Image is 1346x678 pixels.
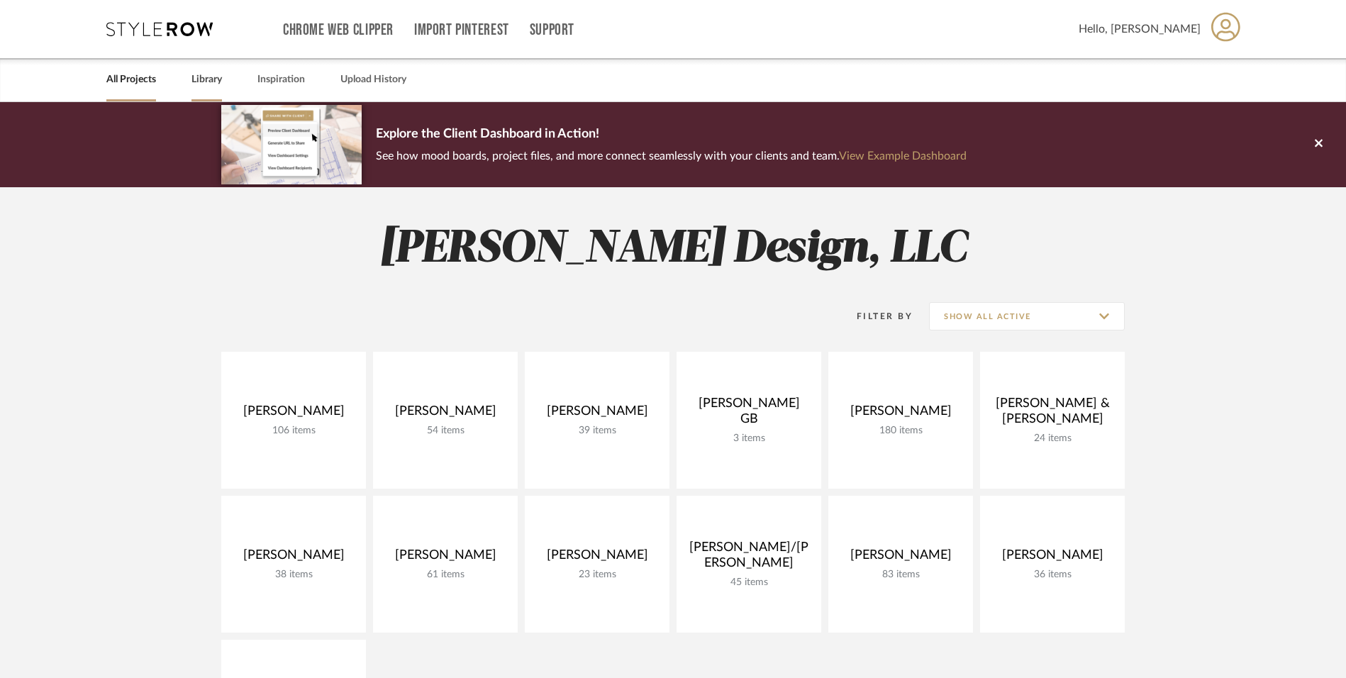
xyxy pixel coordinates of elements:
[840,404,962,425] div: [PERSON_NAME]
[414,24,509,36] a: Import Pinterest
[840,425,962,437] div: 180 items
[384,569,506,581] div: 61 items
[221,105,362,184] img: d5d033c5-7b12-40c2-a960-1ecee1989c38.png
[991,569,1113,581] div: 36 items
[991,433,1113,445] div: 24 items
[191,70,222,89] a: Library
[233,425,355,437] div: 106 items
[283,24,394,36] a: Chrome Web Clipper
[991,548,1113,569] div: [PERSON_NAME]
[688,577,810,589] div: 45 items
[840,548,962,569] div: [PERSON_NAME]
[530,24,574,36] a: Support
[688,433,810,445] div: 3 items
[384,425,506,437] div: 54 items
[838,309,913,323] div: Filter By
[536,404,658,425] div: [PERSON_NAME]
[233,569,355,581] div: 38 items
[991,396,1113,433] div: [PERSON_NAME] & [PERSON_NAME]
[376,123,967,146] p: Explore the Client Dashboard in Action!
[257,70,305,89] a: Inspiration
[536,569,658,581] div: 23 items
[688,540,810,577] div: [PERSON_NAME]/[PERSON_NAME]
[233,404,355,425] div: [PERSON_NAME]
[233,548,355,569] div: [PERSON_NAME]
[536,425,658,437] div: 39 items
[839,150,967,162] a: View Example Dashboard
[688,396,810,433] div: [PERSON_NAME] GB
[376,146,967,166] p: See how mood boards, project files, and more connect seamlessly with your clients and team.
[384,404,506,425] div: [PERSON_NAME]
[536,548,658,569] div: [PERSON_NAME]
[162,223,1184,276] h2: [PERSON_NAME] Design, LLC
[106,70,156,89] a: All Projects
[340,70,406,89] a: Upload History
[1079,21,1201,38] span: Hello, [PERSON_NAME]
[384,548,506,569] div: [PERSON_NAME]
[840,569,962,581] div: 83 items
